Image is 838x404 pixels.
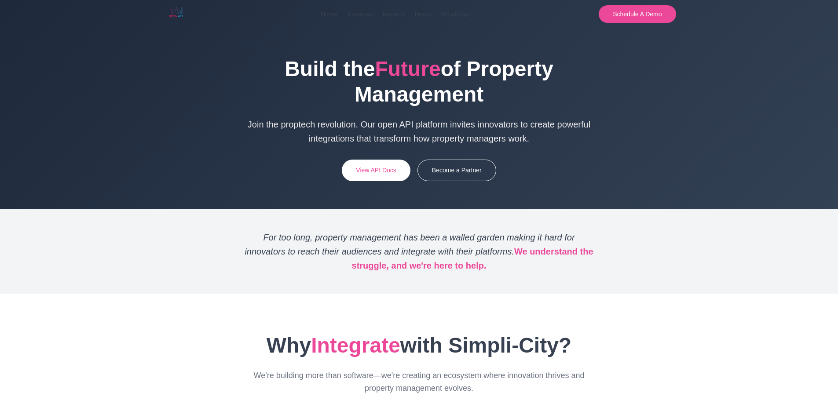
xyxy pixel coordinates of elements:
a: Features [348,9,372,19]
p: Join the proptech revolution. Our open API platform invites innovators to create powerful integra... [243,117,595,146]
span: Integrate [311,334,400,357]
h2: Why with Simpli-City? [162,329,676,363]
a: Become a Partner [417,160,496,181]
img: Simplicity Logo [162,2,190,23]
button: Schedule A Demo [599,5,676,23]
span: Future [375,57,440,80]
h1: Build the of Property Management [243,56,595,107]
p: For too long, property management has been a walled garden making it hard for innovators to reach... [243,230,595,273]
strong: We understand the struggle, and we're here to help. [352,247,593,270]
a: Roadmap [442,9,468,19]
a: Reports [383,9,404,19]
a: View API Docs [342,160,410,181]
p: We're building more than software—we're creating an ecosystem where innovation thrives and proper... [250,369,588,395]
a: Demo [415,9,431,19]
a: Home [321,9,337,19]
